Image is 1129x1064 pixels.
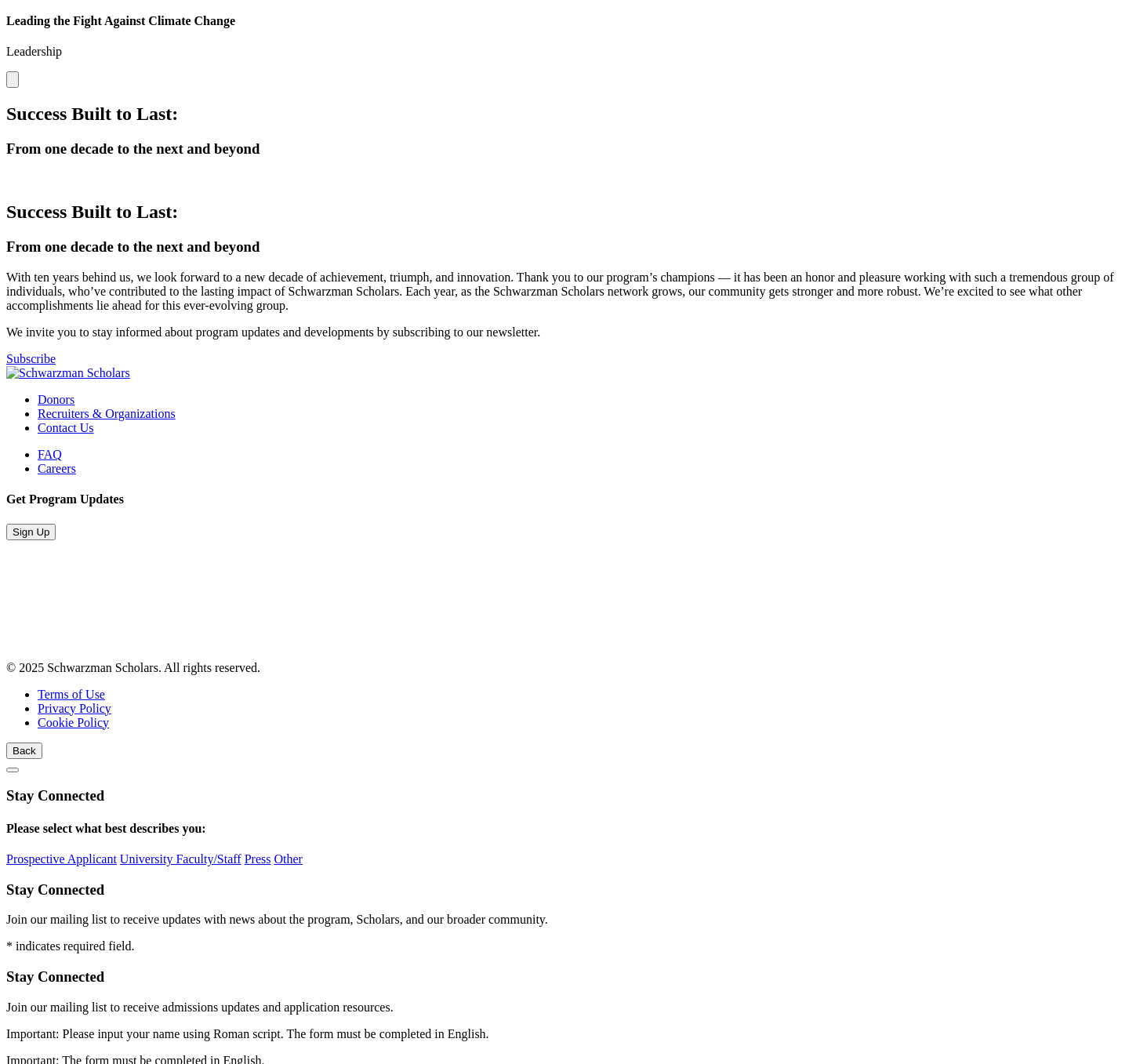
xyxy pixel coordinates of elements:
p: With ten years behind us, we look forward to a new decade of achievement, triumph, and innovation... [6,271,1123,313]
p: * indicates required field. [6,939,1123,953]
a: Cookie Policy [38,716,109,729]
p: Join our mailing list to receive updates with news about the program, Scholars, and our broader c... [6,913,1123,927]
h4: Please select what best describes you: [6,822,1123,836]
p: We invite you to stay informed about program updates and developments by subscribing to our newsl... [6,325,1123,340]
a: Donors [38,393,74,406]
h2: Success Built to Last: [6,202,1123,223]
h3: Stay Connected [6,787,1123,804]
p: Join our mailing list to receive admissions updates and application resources. [6,1000,1123,1015]
a: Press [245,852,271,866]
a: Privacy Policy [38,702,111,715]
h3: Stay Connected [6,968,1123,986]
h3: From one decade to the next and beyond [6,238,1123,256]
button: Back [6,743,42,759]
h3: From one decade to the next and beyond [6,140,1123,158]
button: Sign Up [6,524,56,540]
h4: Get Program Updates [6,492,1123,507]
a: Careers [38,462,76,475]
a: University Faculty/Staff [120,852,241,866]
a: Other [274,852,302,866]
img: Schwarzman Scholars [6,366,130,380]
a: FAQ [38,448,62,461]
h3: Stay Connected [6,881,1123,899]
a: Contact Us [38,421,94,434]
a: Subscribe [6,352,56,365]
div: © 2025 Schwarzman Scholars. All rights reserved. [6,661,1123,675]
p: Important: Please input your name using Roman script. The form must be completed in English. [6,1027,1123,1041]
a: Recruiters & Organizations [38,407,176,420]
h2: Success Built to Last: [6,103,1123,125]
a: Terms of Use [38,688,105,701]
a: Prospective Applicant [6,852,117,866]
